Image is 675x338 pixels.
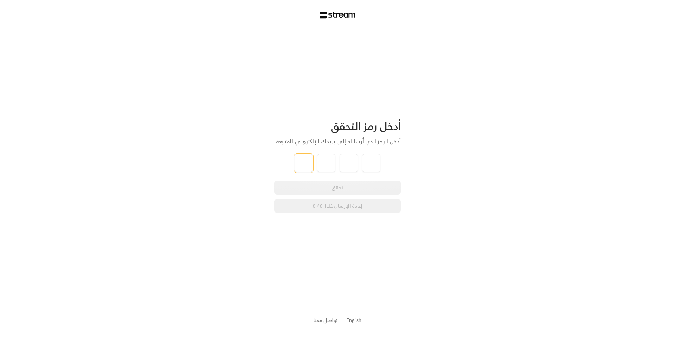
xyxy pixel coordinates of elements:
[320,12,356,19] img: Stream Logo
[346,314,361,327] a: English
[314,316,338,325] a: تواصل معنا
[274,137,401,145] div: أدخل الرمز الذي أرسلناه إلى بريدك الإلكتروني للمتابعة
[314,317,338,324] button: تواصل معنا
[274,119,401,133] div: أدخل رمز التحقق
